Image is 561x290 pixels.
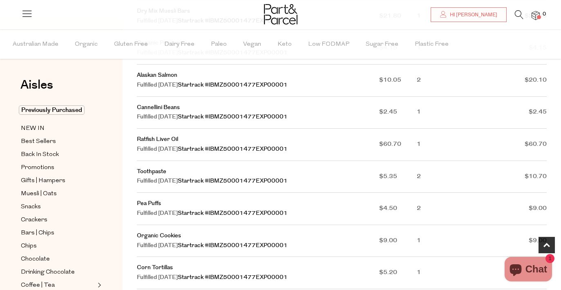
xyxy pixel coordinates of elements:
[379,257,417,289] td: $5.20
[211,30,227,59] span: Paleo
[75,30,98,59] span: Organic
[277,30,292,59] span: Keto
[20,79,53,99] a: Aisles
[137,71,177,79] a: Alaskan Salmon
[379,97,417,129] td: $2.45
[21,189,95,199] a: Muesli | Oats
[21,176,65,186] span: Gifts | Hampers
[475,161,547,193] td: $10.70
[19,105,85,115] span: Previously Purchased
[21,202,95,212] a: Snacks
[417,161,475,193] td: 2
[137,209,379,219] div: Fulfilled [DATE]
[137,80,379,90] div: Fulfilled [DATE]
[448,11,497,18] span: Hi [PERSON_NAME]
[137,199,161,207] a: Pea Puffs
[21,254,50,264] span: Chocolate
[475,257,547,289] td: $5.20
[178,177,288,185] a: Startrack #IBMZ50001477EXP00001
[178,241,288,250] a: Startrack #IBMZ50001477EXP00001
[366,30,398,59] span: Sugar Free
[308,30,349,59] span: Low FODMAP
[475,65,547,97] td: $20.10
[502,257,554,283] inbox-online-store-chat: Shopify online store chat
[417,257,475,289] td: 1
[21,163,95,173] a: Promotions
[475,225,547,257] td: $9.00
[137,112,379,122] div: Fulfilled [DATE]
[379,225,417,257] td: $9.00
[137,232,181,240] a: Organic Cookies
[137,135,178,143] a: Ratfish Liver Oil
[21,149,95,160] a: Back In Stock
[137,145,379,154] div: Fulfilled [DATE]
[164,30,194,59] span: Dairy Free
[417,129,475,161] td: 1
[137,273,379,283] div: Fulfilled [DATE]
[417,225,475,257] td: 1
[475,129,547,161] td: $60.70
[114,30,148,59] span: Gluten Free
[137,263,173,272] a: Corn Tortillas
[96,280,101,290] button: Expand/Collapse Coffee | Tea
[379,129,417,161] td: $60.70
[178,81,288,89] a: Startrack #IBMZ50001477EXP00001
[379,65,417,97] td: $10.05
[13,30,58,59] span: Australian Made
[21,176,95,186] a: Gifts | Hampers
[178,113,288,121] a: Startrack #IBMZ50001477EXP00001
[21,268,75,277] span: Drinking Chocolate
[21,228,95,238] a: Bars | Chips
[541,11,548,18] span: 0
[243,30,261,59] span: Vegan
[21,241,37,251] span: Chips
[21,202,41,212] span: Snacks
[137,103,180,112] a: Cannellini Beans
[21,254,95,264] a: Chocolate
[379,193,417,225] td: $4.50
[417,97,475,129] td: 1
[415,30,449,59] span: Plastic Free
[137,241,379,251] div: Fulfilled [DATE]
[178,273,288,281] a: Startrack #IBMZ50001477EXP00001
[21,215,95,225] a: Crackers
[532,11,540,20] a: 0
[21,215,47,225] span: Crackers
[20,76,53,94] span: Aisles
[21,150,59,160] span: Back In Stock
[21,228,54,238] span: Bars | Chips
[21,105,95,115] a: Previously Purchased
[21,124,45,134] span: NEW IN
[417,65,475,97] td: 2
[21,189,57,199] span: Muesli | Oats
[475,193,547,225] td: $9.00
[178,145,288,153] a: Startrack #IBMZ50001477EXP00001
[21,123,95,134] a: NEW IN
[475,97,547,129] td: $2.45
[21,163,54,173] span: Promotions
[264,4,297,25] img: Part&Parcel
[137,167,166,176] a: Toothpaste
[137,176,379,186] div: Fulfilled [DATE]
[417,193,475,225] td: 2
[21,136,95,147] a: Best Sellers
[21,241,95,251] a: Chips
[21,267,95,277] a: Drinking Chocolate
[178,209,288,217] a: Startrack #IBMZ50001477EXP00001
[431,7,507,22] a: Hi [PERSON_NAME]
[21,137,56,147] span: Best Sellers
[379,161,417,193] td: $5.35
